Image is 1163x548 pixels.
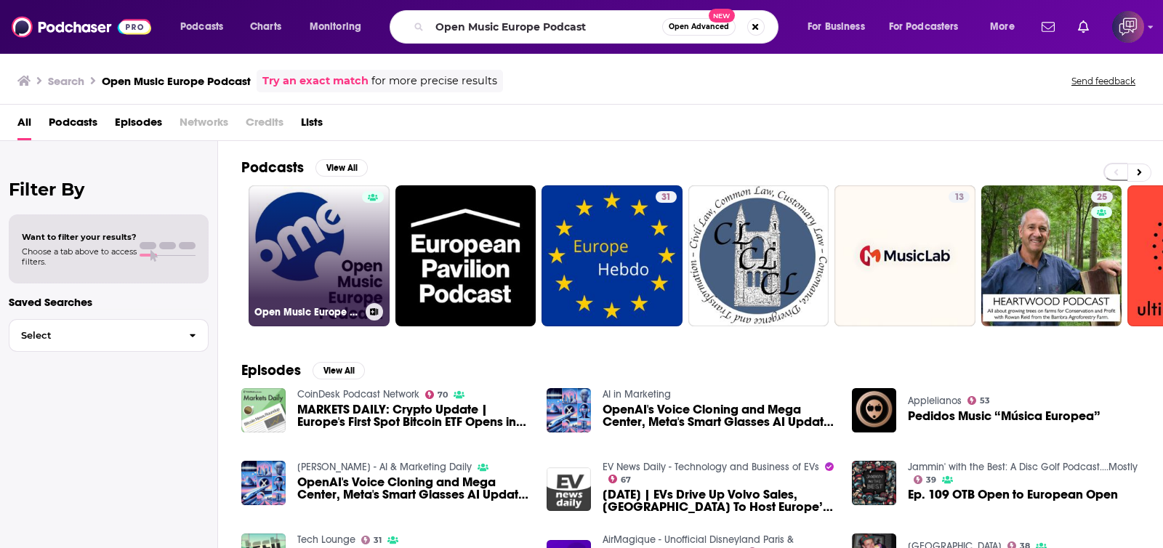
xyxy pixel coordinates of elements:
[9,319,209,352] button: Select
[1112,11,1144,43] span: Logged in as corioliscompany
[914,475,937,484] a: 39
[834,185,975,326] a: 13
[1112,11,1144,43] img: User Profile
[1097,190,1107,205] span: 25
[852,461,896,505] img: Ep. 109 OTB Open to European Open
[262,73,369,89] a: Try an exact match
[430,15,662,39] input: Search podcasts, credits, & more...
[12,13,151,41] img: Podchaser - Follow, Share and Rate Podcasts
[603,403,834,428] a: OpenAI's Voice Cloning and Mega Center, Meta's Smart Glasses AI Update, Google Podcasts' Closure,...
[981,185,1122,326] a: 25
[170,15,242,39] button: open menu
[621,477,631,483] span: 67
[709,9,735,23] span: New
[180,110,228,140] span: Networks
[1067,75,1140,87] button: Send feedback
[880,15,980,39] button: open menu
[990,17,1015,37] span: More
[241,361,301,379] h2: Episodes
[249,185,390,326] a: Open Music Europe Podcast
[310,17,361,37] span: Monitoring
[254,306,360,318] h3: Open Music Europe Podcast
[9,295,209,309] p: Saved Searches
[313,362,365,379] button: View All
[908,461,1138,473] a: Jammin' with the Best: A Disc Golf Podcast....Mostly
[608,475,632,483] a: 67
[656,191,677,203] a: 31
[374,537,382,544] span: 31
[102,74,251,88] h3: Open Music Europe Podcast
[852,388,896,432] img: Pedidos Music “Música Europea”
[241,15,290,39] a: Charts
[1112,11,1144,43] button: Show profile menu
[954,190,964,205] span: 13
[926,477,936,483] span: 39
[241,361,365,379] a: EpisodesView All
[808,17,865,37] span: For Business
[115,110,162,140] a: Episodes
[241,461,286,505] img: OpenAI's Voice Cloning and Mega Center, Meta's Smart Glasses AI Update, Google Podcasts' Closure,...
[661,190,671,205] span: 31
[949,191,970,203] a: 13
[9,331,177,340] span: Select
[1072,15,1095,39] a: Show notifications dropdown
[297,533,355,546] a: Tech Lounge
[662,18,736,36] button: Open AdvancedNew
[1036,15,1061,39] a: Show notifications dropdown
[297,403,529,428] span: MARKETS DAILY: Crypto Update | Europe's First Spot Bitcoin ETF Opens in [GEOGRAPHIC_DATA]
[361,536,382,544] a: 31
[908,410,1100,422] a: Pedidos Music “Música Europea”
[241,158,304,177] h2: Podcasts
[603,388,671,400] a: AI in Marketing
[980,15,1033,39] button: open menu
[17,110,31,140] a: All
[246,110,283,140] span: Credits
[301,110,323,140] a: Lists
[908,488,1118,501] a: Ep. 109 OTB Open to European Open
[299,15,380,39] button: open menu
[315,159,368,177] button: View All
[980,398,990,404] span: 53
[908,395,962,407] a: Applelianos
[241,158,368,177] a: PodcastsView All
[1091,191,1113,203] a: 25
[603,488,834,513] a: 08 Dec 2024 | EVs Drive Up Volvo Sales, Manchester To Host Europe’s Biggest Charging Hub and Rivi...
[48,74,84,88] h3: Search
[967,396,991,405] a: 53
[297,388,419,400] a: CoinDesk Podcast Network
[603,488,834,513] span: [DATE] | EVs Drive Up Volvo Sales, [GEOGRAPHIC_DATA] To Host Europe’s Biggest Charging Hub and Ri...
[22,232,137,242] span: Want to filter your results?
[542,185,683,326] a: 31
[603,461,819,473] a: EV News Daily - Technology and Business of EVs
[180,17,223,37] span: Podcasts
[669,23,729,31] span: Open Advanced
[297,403,529,428] a: MARKETS DAILY: Crypto Update | Europe's First Spot Bitcoin ETF Opens in Holland
[241,388,286,432] img: MARKETS DAILY: Crypto Update | Europe's First Spot Bitcoin ETF Opens in Holland
[889,17,959,37] span: For Podcasters
[797,15,883,39] button: open menu
[425,390,448,399] a: 70
[297,476,529,501] a: OpenAI's Voice Cloning and Mega Center, Meta's Smart Glasses AI Update, Google Podcasts' Closure,...
[297,461,472,473] a: Stan Berteloot - AI & Marketing Daily
[403,10,792,44] div: Search podcasts, credits, & more...
[438,392,448,398] span: 70
[22,246,137,267] span: Choose a tab above to access filters.
[371,73,497,89] span: for more precise results
[49,110,97,140] a: Podcasts
[9,179,209,200] h2: Filter By
[547,388,591,432] img: OpenAI's Voice Cloning and Mega Center, Meta's Smart Glasses AI Update, Google Podcasts' Closure,...
[250,17,281,37] span: Charts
